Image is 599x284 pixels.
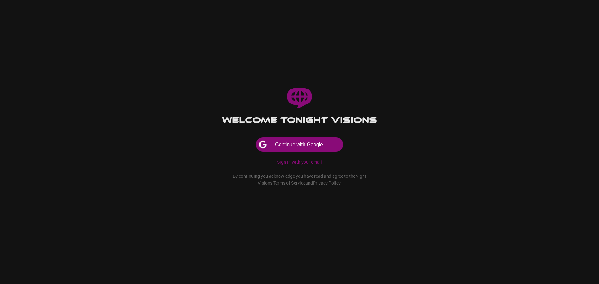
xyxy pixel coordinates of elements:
[222,116,377,125] h1: Welcome to Night Visions
[273,180,305,186] a: Terms of Service
[225,173,374,186] h6: By continuing you acknowledge you have read and agree to the Night Visions and .
[259,140,275,149] img: google.svg
[277,159,322,165] p: Sign in with your email
[287,88,312,108] img: Logo
[256,137,343,152] button: Continue with Google
[313,180,340,186] a: Privacy Policy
